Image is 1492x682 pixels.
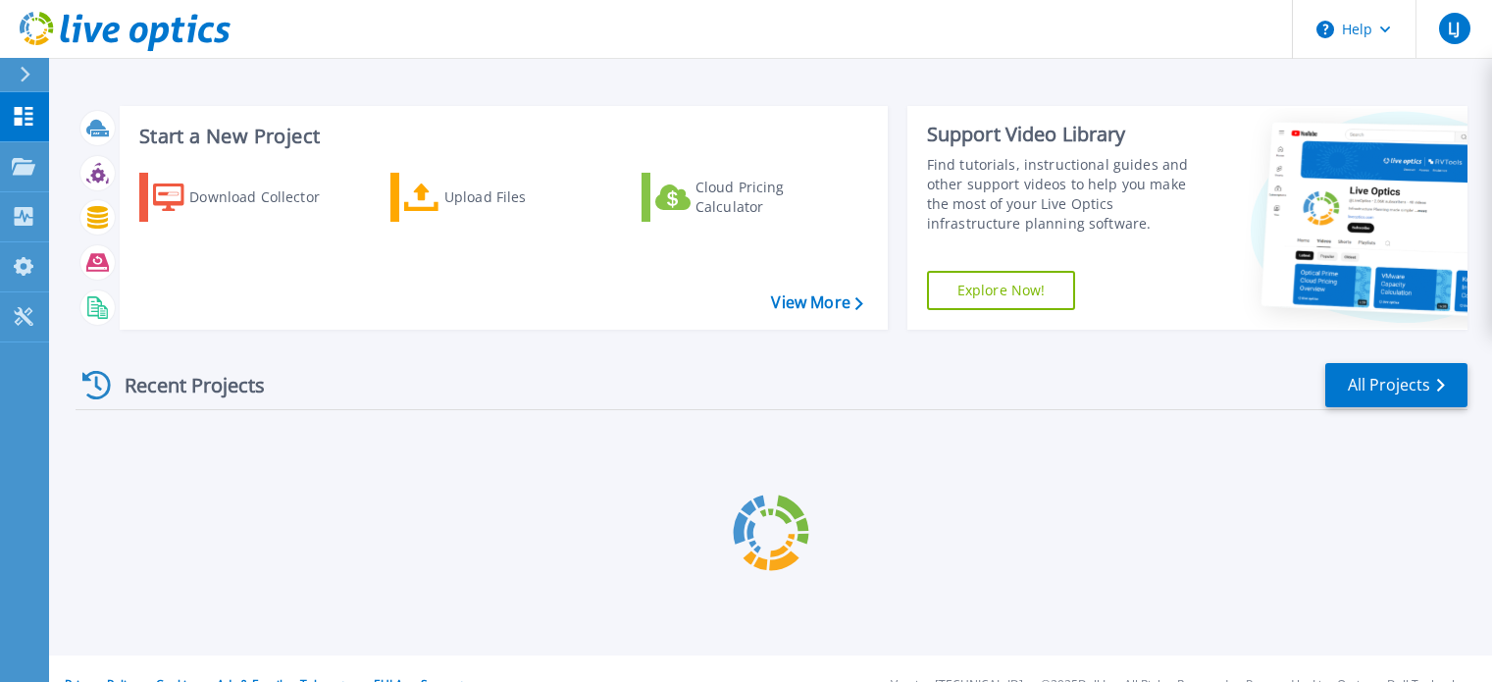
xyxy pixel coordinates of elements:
[76,361,291,409] div: Recent Projects
[927,122,1209,147] div: Support Video Library
[642,173,860,222] a: Cloud Pricing Calculator
[771,293,862,312] a: View More
[927,271,1076,310] a: Explore Now!
[139,126,862,147] h3: Start a New Project
[139,173,358,222] a: Download Collector
[444,178,601,217] div: Upload Files
[189,178,346,217] div: Download Collector
[1325,363,1467,407] a: All Projects
[1448,21,1460,36] span: LJ
[695,178,852,217] div: Cloud Pricing Calculator
[390,173,609,222] a: Upload Files
[927,155,1209,234] div: Find tutorials, instructional guides and other support videos to help you make the most of your L...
